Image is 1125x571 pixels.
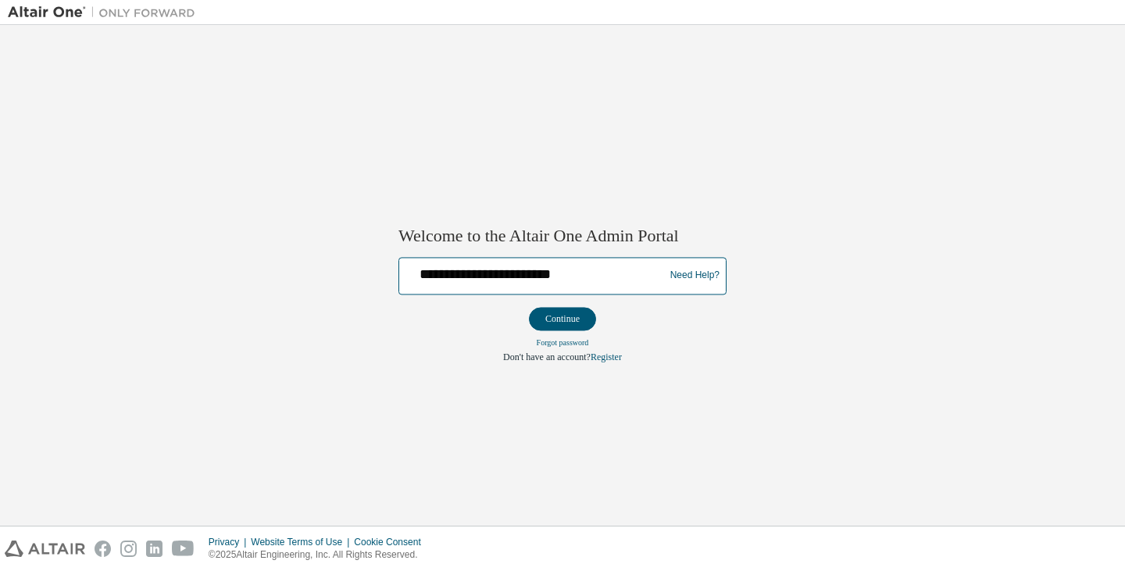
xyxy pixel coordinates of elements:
[591,352,622,362] a: Register
[8,5,203,20] img: Altair One
[95,541,111,557] img: facebook.svg
[251,536,354,548] div: Website Terms of Use
[537,338,589,347] a: Forgot password
[398,226,727,248] h2: Welcome to the Altair One Admin Portal
[120,541,137,557] img: instagram.svg
[503,352,591,362] span: Don't have an account?
[209,548,430,562] p: © 2025 Altair Engineering, Inc. All Rights Reserved.
[5,541,85,557] img: altair_logo.svg
[146,541,162,557] img: linkedin.svg
[529,307,596,330] button: Continue
[209,536,251,548] div: Privacy
[354,536,430,548] div: Cookie Consent
[670,276,720,277] a: Need Help?
[172,541,195,557] img: youtube.svg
